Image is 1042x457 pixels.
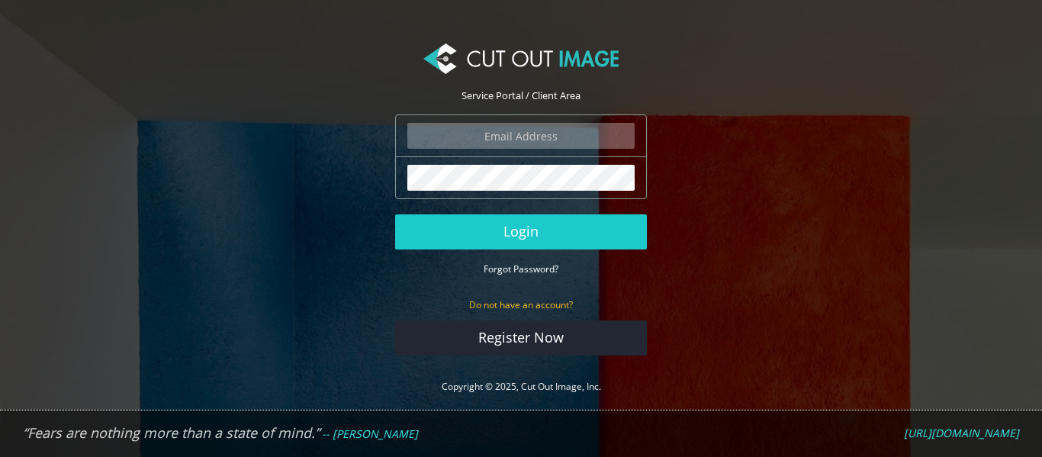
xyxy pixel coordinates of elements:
[407,123,635,149] input: Email Address
[904,426,1019,440] a: [URL][DOMAIN_NAME]
[423,43,619,74] img: Cut Out Image
[395,320,647,356] a: Register Now
[442,380,601,393] a: Copyright © 2025, Cut Out Image, Inc.
[395,214,647,249] button: Login
[469,298,573,311] small: Do not have an account?
[484,262,558,275] a: Forgot Password?
[322,426,418,441] em: -- [PERSON_NAME]
[462,89,580,102] span: Service Portal / Client Area
[23,423,320,442] em: “Fears are nothing more than a state of mind.”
